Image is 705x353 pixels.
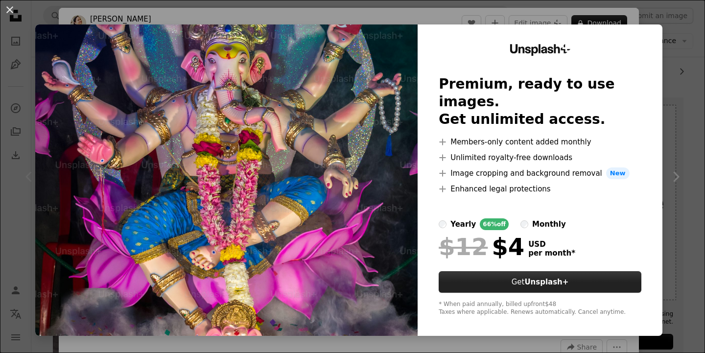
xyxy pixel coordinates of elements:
[439,183,641,195] li: Enhanced legal protections
[439,301,641,316] div: * When paid annually, billed upfront $48 Taxes where applicable. Renews automatically. Cancel any...
[520,220,528,228] input: monthly
[524,278,568,286] strong: Unsplash+
[439,234,488,259] span: $12
[439,220,446,228] input: yearly66%off
[439,234,524,259] div: $4
[528,249,575,258] span: per month *
[439,152,641,164] li: Unlimited royalty-free downloads
[439,167,641,179] li: Image cropping and background removal
[450,218,476,230] div: yearly
[439,136,641,148] li: Members-only content added monthly
[480,218,509,230] div: 66% off
[528,240,575,249] span: USD
[439,271,641,293] button: GetUnsplash+
[439,75,641,128] h2: Premium, ready to use images. Get unlimited access.
[606,167,630,179] span: New
[532,218,566,230] div: monthly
